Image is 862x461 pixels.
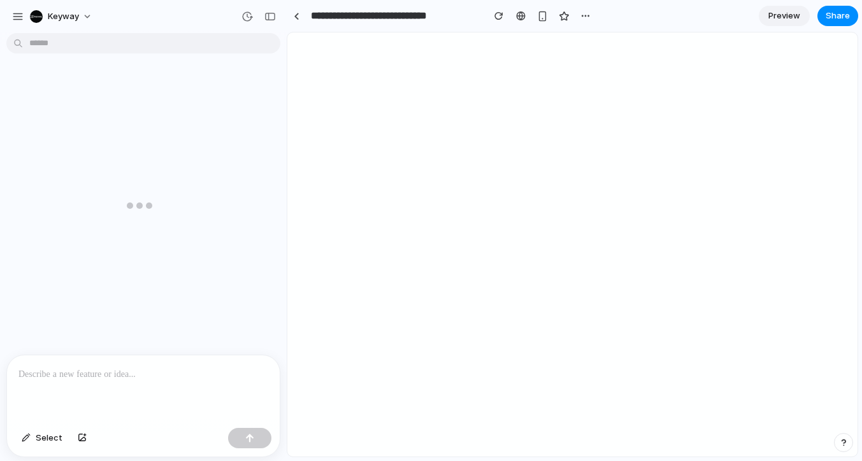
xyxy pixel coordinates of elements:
span: Select [36,432,62,444]
button: Select [15,428,69,448]
span: Keyway [48,10,79,23]
button: Share [817,6,858,26]
a: Preview [759,6,810,26]
span: Preview [768,10,800,22]
button: Keyway [25,6,99,27]
span: Share [826,10,850,22]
